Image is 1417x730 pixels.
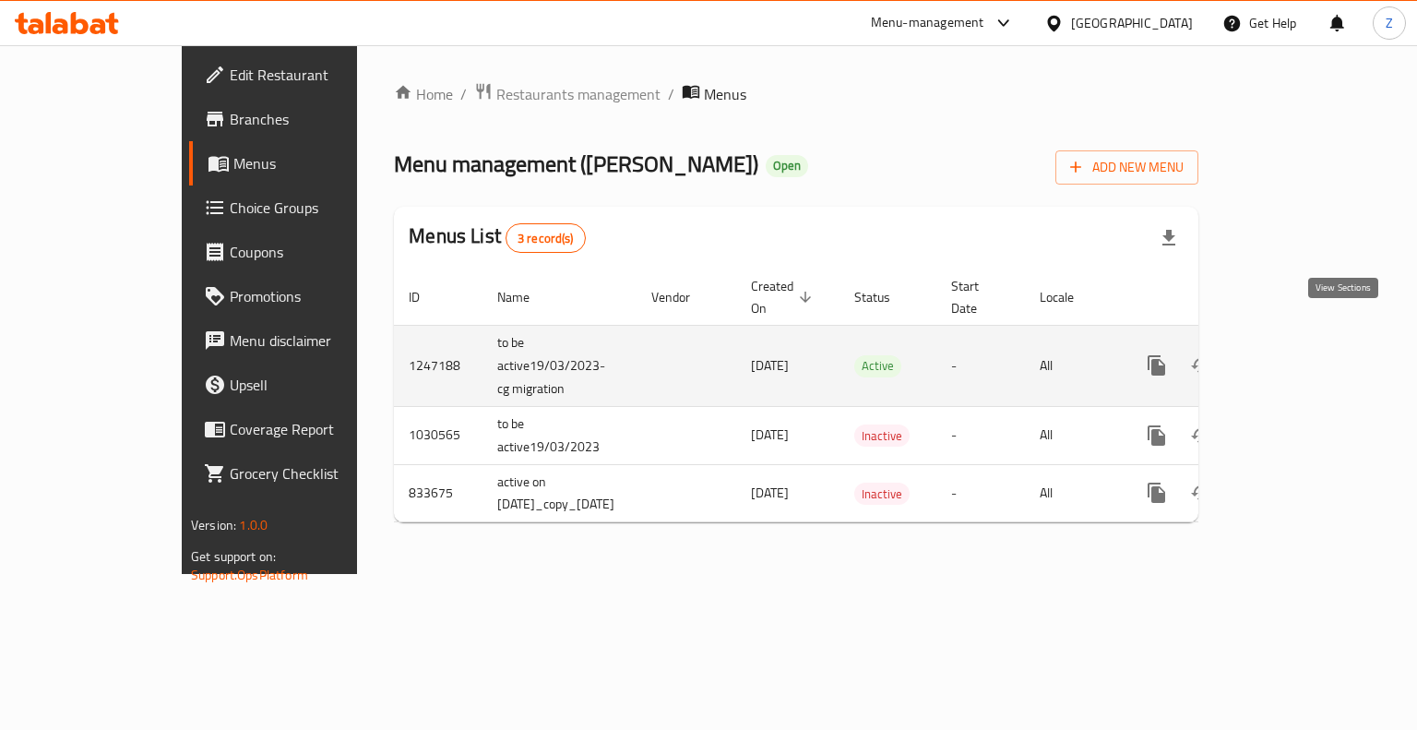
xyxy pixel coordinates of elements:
[189,318,419,363] a: Menu disclaimer
[189,407,419,451] a: Coverage Report
[1135,471,1179,515] button: more
[230,374,404,396] span: Upsell
[854,425,910,447] span: Inactive
[854,483,910,505] div: Inactive
[871,12,984,34] div: Menu-management
[1386,13,1393,33] span: Z
[506,223,586,253] div: Total records count
[497,286,554,308] span: Name
[233,152,404,174] span: Menus
[189,274,419,318] a: Promotions
[394,143,758,185] span: Menu management ( [PERSON_NAME] )
[394,464,482,522] td: 833675
[394,83,453,105] a: Home
[1179,413,1223,458] button: Change Status
[191,545,276,568] span: Get support on:
[496,83,661,105] span: Restaurants management
[1025,406,1120,464] td: All
[189,451,419,496] a: Grocery Checklist
[854,484,910,505] span: Inactive
[394,325,482,406] td: 1247188
[191,563,308,587] a: Support.OpsPlatform
[854,355,901,377] div: Active
[1025,464,1120,522] td: All
[854,355,901,377] span: Active
[751,353,789,377] span: [DATE]
[189,185,419,230] a: Choice Groups
[936,464,1025,522] td: -
[936,406,1025,464] td: -
[936,325,1025,406] td: -
[751,481,789,505] span: [DATE]
[854,425,910,447] div: Inactive
[1147,216,1191,260] div: Export file
[1070,156,1184,179] span: Add New Menu
[1040,286,1098,308] span: Locale
[230,329,404,352] span: Menu disclaimer
[394,406,482,464] td: 1030565
[239,513,268,537] span: 1.0.0
[409,286,444,308] span: ID
[189,97,419,141] a: Branches
[474,82,661,106] a: Restaurants management
[230,285,404,307] span: Promotions
[482,325,637,406] td: to be active19/03/2023-cg migration
[230,418,404,440] span: Coverage Report
[951,275,1003,319] span: Start Date
[409,222,585,253] h2: Menus List
[189,230,419,274] a: Coupons
[191,513,236,537] span: Version:
[189,141,419,185] a: Menus
[1135,413,1179,458] button: more
[230,108,404,130] span: Branches
[704,83,746,105] span: Menus
[1135,343,1179,388] button: more
[460,83,467,105] li: /
[1071,13,1193,33] div: [GEOGRAPHIC_DATA]
[230,64,404,86] span: Edit Restaurant
[189,53,419,97] a: Edit Restaurant
[230,197,404,219] span: Choice Groups
[751,275,817,319] span: Created On
[751,423,789,447] span: [DATE]
[230,241,404,263] span: Coupons
[1055,150,1198,185] button: Add New Menu
[230,462,404,485] span: Grocery Checklist
[668,83,674,105] li: /
[854,286,914,308] span: Status
[766,158,808,174] span: Open
[1179,471,1223,515] button: Change Status
[189,363,419,407] a: Upsell
[651,286,714,308] span: Vendor
[482,464,637,522] td: active on [DATE]_copy_[DATE]
[1179,343,1223,388] button: Change Status
[766,155,808,177] div: Open
[1025,325,1120,406] td: All
[394,269,1327,523] table: enhanced table
[394,82,1198,106] nav: breadcrumb
[506,230,585,247] span: 3 record(s)
[1120,269,1327,326] th: Actions
[482,406,637,464] td: to be active19/03/2023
